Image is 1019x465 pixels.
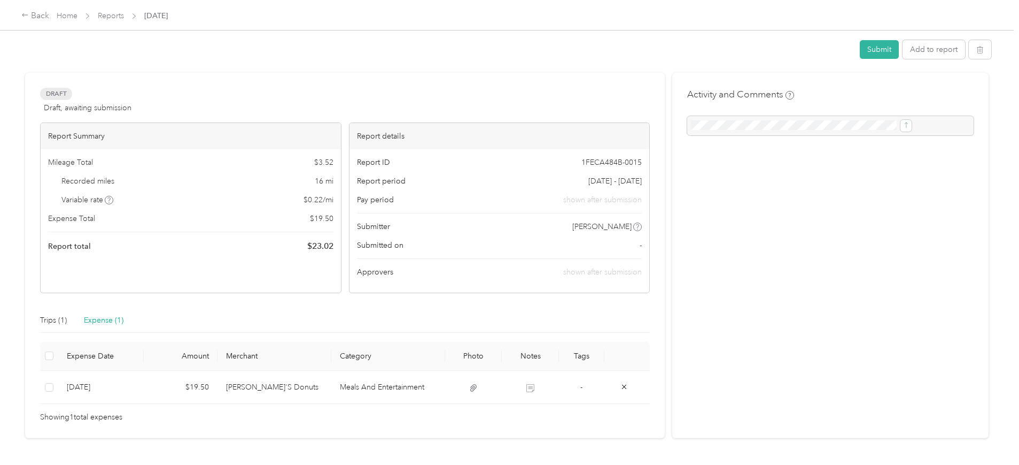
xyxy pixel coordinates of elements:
span: [DATE] - [DATE] [588,176,642,187]
span: Submitter [357,221,390,232]
th: Photo [445,341,502,371]
span: shown after submission [563,268,642,277]
span: Variable rate [61,194,114,205]
span: 1FECA484B-0015 [581,157,642,168]
td: - [559,371,604,404]
span: Submitted on [357,240,403,251]
th: Notes [502,341,558,371]
span: Pay period [357,194,394,205]
div: Back [21,10,49,22]
span: Report period [357,176,406,187]
span: shown after submission [563,194,642,205]
span: $ 0.22 / mi [304,194,333,205]
td: MIMI'S Donuts [217,371,331,404]
span: - [580,383,582,392]
span: Showing 1 total expenses [40,411,122,423]
span: $ 3.52 [314,157,333,168]
th: Amount [144,341,217,371]
div: Tags [567,352,596,361]
span: Mileage Total [48,157,93,168]
div: Report details [349,123,650,149]
td: $19.50 [144,371,217,404]
span: Report ID [357,157,390,168]
span: Expense Total [48,213,95,224]
th: Expense Date [58,341,144,371]
span: 16 mi [315,176,333,187]
span: $ 23.02 [307,240,333,253]
span: $ 19.50 [310,213,333,224]
span: [DATE] [144,10,168,21]
a: Home [57,11,77,20]
div: Expense (1) [84,315,123,326]
span: Recorded miles [61,176,114,187]
th: Tags [559,341,604,371]
td: 10-2-2025 [58,371,144,404]
span: Draft [40,88,72,100]
span: Approvers [357,266,393,278]
button: Submit [860,40,899,59]
h4: Activity and Comments [687,88,794,101]
div: Report Summary [41,123,341,149]
button: Add to report [903,40,965,59]
span: [PERSON_NAME] [572,221,632,232]
th: Merchant [217,341,331,371]
iframe: Everlance-gr Chat Button Frame [959,405,1019,465]
div: Trips (1) [40,315,67,326]
span: Draft, awaiting submission [44,102,131,113]
a: Reports [98,11,124,20]
td: Meals And Entertainment [331,371,445,404]
th: Category [331,341,445,371]
span: Report total [48,241,91,252]
span: - [640,240,642,251]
